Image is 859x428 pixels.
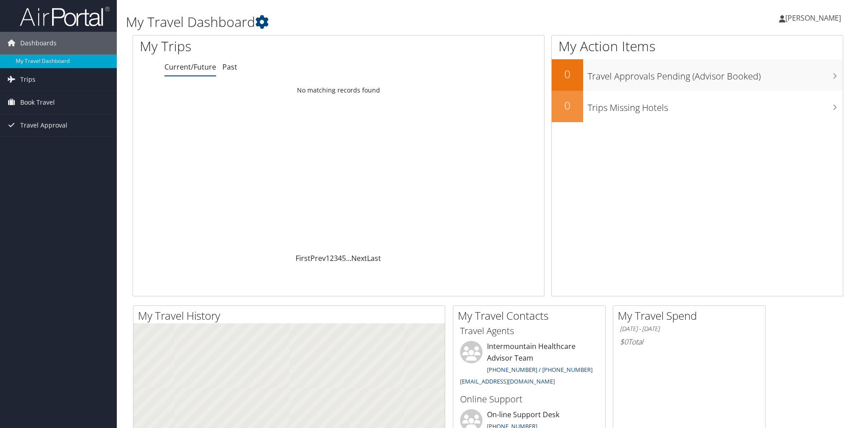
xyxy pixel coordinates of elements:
[456,341,603,389] li: Intermountain Healthcare Advisor Team
[588,66,843,83] h3: Travel Approvals Pending (Advisor Booked)
[552,91,843,122] a: 0Trips Missing Hotels
[487,366,593,374] a: [PHONE_NUMBER] / [PHONE_NUMBER]
[785,13,841,23] span: [PERSON_NAME]
[133,82,544,98] td: No matching records found
[20,32,57,54] span: Dashboards
[460,325,598,337] h3: Travel Agents
[338,253,342,263] a: 4
[458,308,605,323] h2: My Travel Contacts
[460,393,598,406] h3: Online Support
[138,308,445,323] h2: My Travel History
[620,337,628,347] span: $0
[20,6,110,27] img: airportal-logo.png
[296,253,310,263] a: First
[222,62,237,72] a: Past
[342,253,346,263] a: 5
[20,91,55,114] span: Book Travel
[20,68,35,91] span: Trips
[326,253,330,263] a: 1
[552,37,843,56] h1: My Action Items
[367,253,381,263] a: Last
[620,337,758,347] h6: Total
[126,13,609,31] h1: My Travel Dashboard
[460,377,555,385] a: [EMAIL_ADDRESS][DOMAIN_NAME]
[351,253,367,263] a: Next
[552,98,583,113] h2: 0
[779,4,850,31] a: [PERSON_NAME]
[20,114,67,137] span: Travel Approval
[334,253,338,263] a: 3
[552,66,583,82] h2: 0
[140,37,366,56] h1: My Trips
[618,308,765,323] h2: My Travel Spend
[588,97,843,114] h3: Trips Missing Hotels
[552,59,843,91] a: 0Travel Approvals Pending (Advisor Booked)
[346,253,351,263] span: …
[164,62,216,72] a: Current/Future
[310,253,326,263] a: Prev
[620,325,758,333] h6: [DATE] - [DATE]
[330,253,334,263] a: 2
